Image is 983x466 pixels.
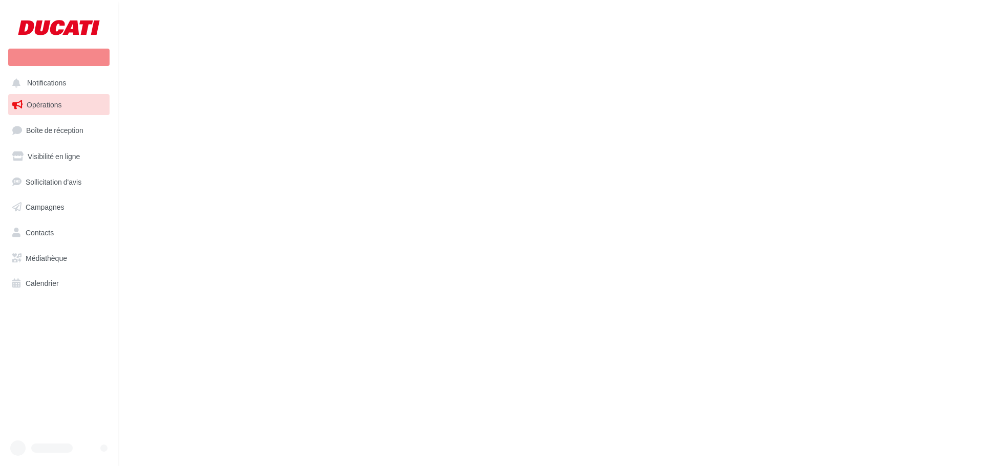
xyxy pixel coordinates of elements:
a: Médiathèque [6,248,112,269]
span: Boîte de réception [26,126,83,135]
div: Nouvelle campagne [8,49,110,66]
a: Calendrier [6,273,112,294]
span: Notifications [27,79,66,87]
span: Campagnes [26,203,65,211]
a: Boîte de réception [6,119,112,141]
span: Opérations [27,100,61,109]
span: Calendrier [26,279,59,287]
a: Contacts [6,222,112,243]
a: Campagnes [6,196,112,218]
a: Visibilité en ligne [6,146,112,167]
span: Sollicitation d'avis [26,177,81,186]
span: Contacts [26,228,54,237]
a: Opérations [6,94,112,116]
span: Visibilité en ligne [28,152,80,161]
a: Sollicitation d'avis [6,171,112,193]
span: Médiathèque [26,254,67,262]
